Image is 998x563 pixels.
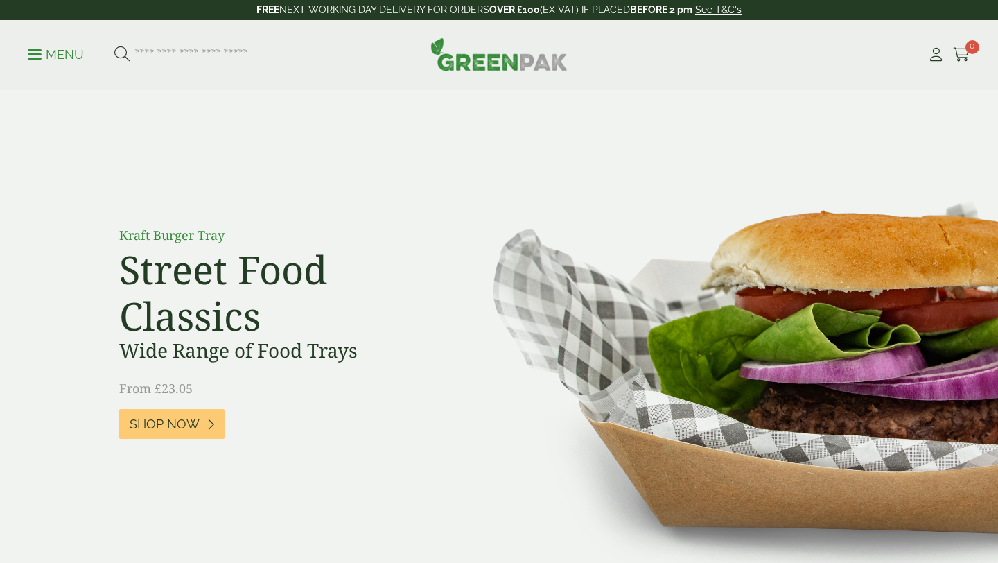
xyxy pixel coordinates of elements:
i: Cart [953,48,970,62]
p: Menu [28,46,84,63]
strong: FREE [256,4,279,15]
strong: BEFORE 2 pm [630,4,692,15]
strong: OVER £100 [489,4,540,15]
h2: Street Food Classics [119,246,431,339]
span: Shop Now [130,417,200,432]
p: Kraft Burger Tray [119,226,431,245]
h3: Wide Range of Food Trays [119,339,431,363]
span: 0 [965,40,979,54]
a: See T&C's [695,4,742,15]
i: My Account [927,48,945,62]
a: 0 [953,44,970,65]
img: GreenPak Supplies [430,37,568,71]
a: Menu [28,46,84,60]
a: Shop Now [119,409,225,439]
span: From £23.05 [119,380,193,397]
